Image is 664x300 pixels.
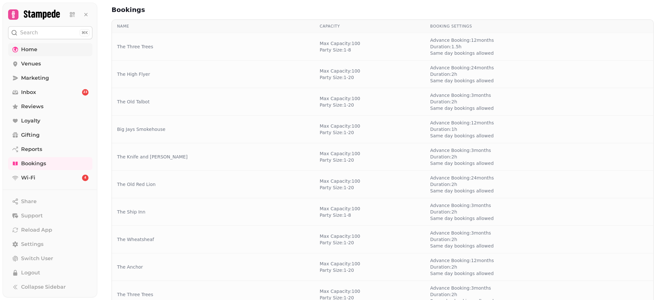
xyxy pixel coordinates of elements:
span: Party Size: 1 - 20 [320,129,360,136]
span: Advance Booking: 3 months [430,230,494,236]
span: Same day bookings allowed [430,133,494,139]
button: Logout [8,266,92,279]
span: Advance Booking: 12 months [430,37,494,43]
span: Gifting [21,131,40,139]
a: Home [8,43,92,56]
span: Same day bookings allowed [430,105,494,111]
a: Bookings [8,157,92,170]
span: Reload App [21,226,52,234]
span: Duration: 1 h [430,126,494,133]
a: The High Flyer [117,71,150,77]
a: Reviews [8,100,92,113]
span: Duration: 2 h [430,236,494,243]
span: Duration: 2 h [430,291,494,298]
span: Max Capacity: 100 [320,233,360,239]
div: Name [117,24,309,29]
span: Party Size: 1 - 20 [320,184,360,191]
a: Big Jays Smokehouse [117,126,165,133]
span: Max Capacity: 100 [320,150,360,157]
a: Loyalty [8,114,92,127]
span: Marketing [21,74,49,82]
div: ⌘K [80,29,89,36]
span: Max Capacity: 100 [320,95,360,102]
span: Advance Booking: 12 months [430,257,494,264]
a: The Anchor [117,264,143,270]
span: Inbox [21,88,36,96]
span: Share [21,198,37,205]
span: Max Capacity: 100 [320,123,360,129]
button: Support [8,209,92,222]
span: Advance Booking: 24 months [430,64,494,71]
span: Duration: 2 h [430,181,494,188]
span: Settings [21,240,43,248]
span: Max Capacity: 100 [320,205,360,212]
span: Support [21,212,43,220]
span: Logout [21,269,40,277]
a: The Three Trees [117,43,153,50]
span: Max Capacity: 100 [320,178,360,184]
span: Duration: 2 h [430,209,494,215]
span: Same day bookings allowed [430,243,494,249]
span: 4 [84,176,86,180]
span: Party Size: 1 - 20 [320,267,360,273]
span: Party Size: 1 - 8 [320,47,360,53]
span: Advance Booking: 3 months [430,92,494,98]
span: Reports [21,145,42,153]
button: Reload App [8,224,92,237]
span: Duration: 2 h [430,264,494,270]
a: Wi-Fi4 [8,171,92,184]
span: Party Size: 1 - 20 [320,74,360,81]
span: Advance Booking: 3 months [430,202,494,209]
span: Bookings [21,160,46,167]
span: Same day bookings allowed [430,77,494,84]
span: Party Size: 1 - 20 [320,157,360,163]
span: Advance Booking: 24 months [430,175,494,181]
a: The Old Talbot [117,98,149,105]
span: Duration: 2 h [430,98,494,105]
a: Marketing [8,72,92,85]
a: The Ship Inn [117,209,145,215]
span: Same day bookings allowed [430,270,494,277]
a: Venues [8,57,92,70]
button: Switch User [8,252,92,265]
a: Gifting [8,129,92,142]
a: Reports [8,143,92,156]
span: Collapse Sidebar [21,283,66,291]
span: 23 [83,90,88,95]
span: Same day bookings allowed [430,50,494,56]
h2: Bookings [112,5,236,14]
span: Duration: 2 h [430,154,494,160]
a: Inbox23 [8,86,92,99]
span: Party Size: 1 - 8 [320,212,360,218]
span: Max Capacity: 100 [320,68,360,74]
span: Loyalty [21,117,40,125]
p: Search [20,29,38,37]
span: Max Capacity: 100 [320,40,360,47]
span: Wi-Fi [21,174,35,182]
button: Share [8,195,92,208]
button: Collapse Sidebar [8,281,92,294]
span: Switch User [21,255,53,262]
span: Venues [21,60,41,68]
span: Party Size: 1 - 20 [320,239,360,246]
span: Same day bookings allowed [430,215,494,222]
a: The Old Red Lion [117,181,156,188]
a: The Wheatsheaf [117,236,154,243]
span: Max Capacity: 100 [320,288,360,294]
span: Home [21,46,37,53]
button: Search⌘K [8,26,92,39]
div: Capacity [320,24,420,29]
span: Advance Booking: 3 months [430,147,494,154]
span: Same day bookings allowed [430,160,494,167]
a: The Three Trees [117,291,153,298]
span: Party Size: 1 - 20 [320,102,360,108]
span: Reviews [21,103,43,110]
span: Duration: 1.5 h [430,43,494,50]
a: Settings [8,238,92,251]
span: Duration: 2 h [430,71,494,77]
span: Advance Booking: 3 months [430,285,494,291]
a: The Knife and [PERSON_NAME] [117,154,188,160]
span: Advance Booking: 12 months [430,120,494,126]
span: Same day bookings allowed [430,188,494,194]
span: Max Capacity: 100 [320,260,360,267]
